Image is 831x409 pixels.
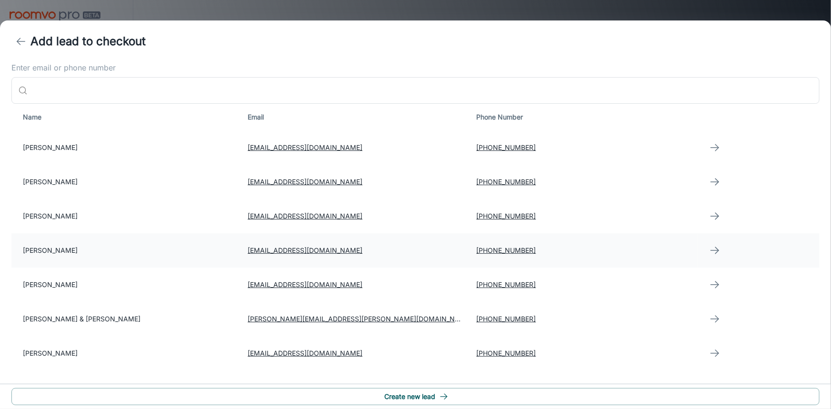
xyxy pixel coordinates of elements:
[11,165,240,199] td: [PERSON_NAME]
[477,212,536,220] a: [PHONE_NUMBER]
[477,315,536,323] a: [PHONE_NUMBER]
[248,143,362,151] a: [EMAIL_ADDRESS][DOMAIN_NAME]
[248,349,362,357] a: [EMAIL_ADDRESS][DOMAIN_NAME]
[11,130,240,165] td: [PERSON_NAME]
[11,199,240,233] td: [PERSON_NAME]
[248,212,362,220] a: [EMAIL_ADDRESS][DOMAIN_NAME]
[477,383,536,391] a: [PHONE_NUMBER]
[240,104,469,130] th: Email
[248,383,362,391] a: [EMAIL_ADDRESS][DOMAIN_NAME]
[477,143,536,151] a: [PHONE_NUMBER]
[477,178,536,186] a: [PHONE_NUMBER]
[11,233,240,268] td: [PERSON_NAME]
[11,302,240,336] td: [PERSON_NAME] & [PERSON_NAME]
[248,178,362,186] a: [EMAIL_ADDRESS][DOMAIN_NAME]
[11,268,240,302] td: [PERSON_NAME]
[248,246,362,254] a: [EMAIL_ADDRESS][DOMAIN_NAME]
[477,246,536,254] a: [PHONE_NUMBER]
[11,62,820,73] label: Enter email or phone number
[248,280,362,289] a: [EMAIL_ADDRESS][DOMAIN_NAME]
[11,32,30,51] button: back
[477,349,536,357] a: [PHONE_NUMBER]
[11,104,240,130] th: Name
[469,104,698,130] th: Phone Number
[11,370,240,405] td: [PERSON_NAME]
[30,33,146,50] h4: Add lead to checkout
[248,315,472,323] a: [PERSON_NAME][EMAIL_ADDRESS][PERSON_NAME][DOMAIN_NAME]
[477,280,536,289] a: [PHONE_NUMBER]
[11,336,240,370] td: [PERSON_NAME]
[11,388,820,405] button: Create new lead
